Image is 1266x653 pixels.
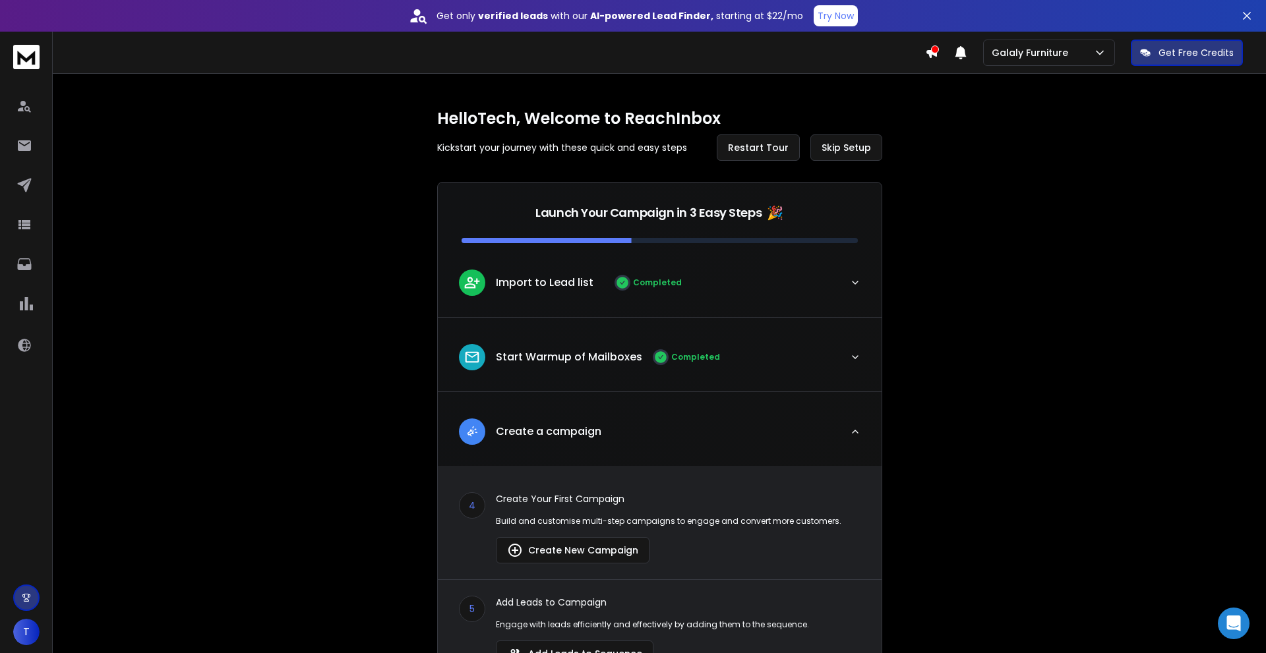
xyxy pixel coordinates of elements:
p: Galaly Furniture [992,46,1073,59]
button: Try Now [814,5,858,26]
strong: verified leads [478,9,548,22]
p: Get Free Credits [1159,46,1234,59]
p: Completed [633,277,682,288]
p: Add Leads to Campaign [496,596,809,609]
p: Create Your First Campaign [496,492,841,505]
img: lead [464,423,481,440]
div: 4 [459,492,485,519]
img: lead [464,349,481,366]
p: Import to Lead list [496,275,593,291]
p: Build and customise multi-step campaigns to engage and convert more customers. [496,516,841,526]
span: Skip Setup [822,141,871,154]
button: Create New Campaign [496,537,649,563]
img: lead [464,274,481,291]
button: leadStart Warmup of MailboxesCompleted [438,333,882,391]
p: Engage with leads efficiently and effectively by adding them to the sequence. [496,619,809,630]
img: logo [13,45,40,69]
button: leadImport to Lead listCompleted [438,259,882,317]
p: Try Now [818,9,854,22]
button: Skip Setup [810,134,882,161]
div: 5 [459,596,485,622]
p: Start Warmup of Mailboxes [496,349,642,365]
p: Create a campaign [496,424,601,440]
p: Completed [671,352,720,362]
button: Restart Tour [717,134,800,161]
button: T [13,619,40,645]
img: lead [507,542,523,558]
button: Get Free Credits [1131,40,1243,66]
strong: AI-powered Lead Finder, [590,9,713,22]
p: Launch Your Campaign in 3 Easy Steps [535,204,762,222]
p: Kickstart your journey with these quick and easy steps [437,141,687,154]
p: Get only with our starting at $22/mo [437,9,803,22]
span: 🎉 [767,204,783,222]
h1: Hello Tech , Welcome to ReachInbox [437,108,882,129]
button: leadCreate a campaign [438,408,882,466]
div: Open Intercom Messenger [1218,608,1250,639]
